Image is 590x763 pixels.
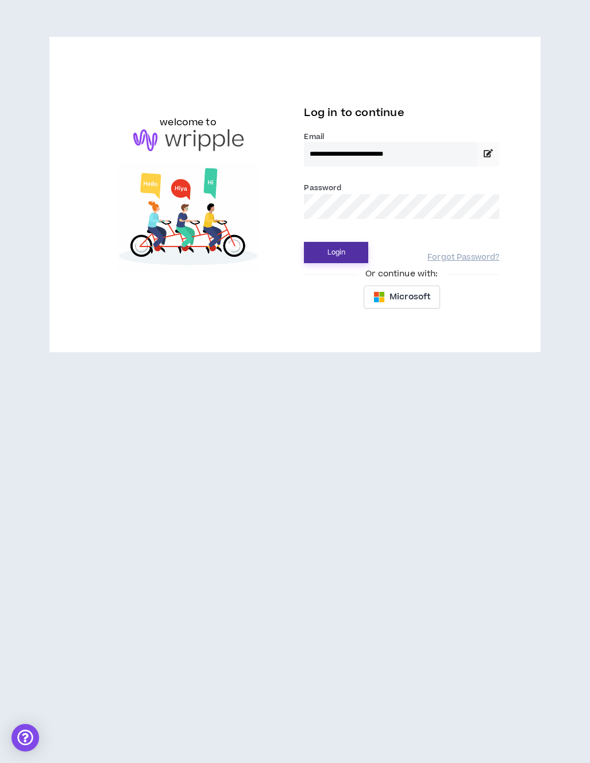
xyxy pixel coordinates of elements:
[304,242,368,263] button: Login
[357,268,446,280] span: Or continue with:
[133,129,244,151] img: logo-brand.png
[427,252,499,263] a: Forgot Password?
[304,132,499,142] label: Email
[364,286,440,309] button: Microsoft
[304,106,404,120] span: Log in to continue
[160,115,217,129] h6: welcome to
[390,291,430,303] span: Microsoft
[11,724,39,752] div: Open Intercom Messenger
[91,163,286,273] img: Welcome to Wripple
[304,183,341,193] label: Password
